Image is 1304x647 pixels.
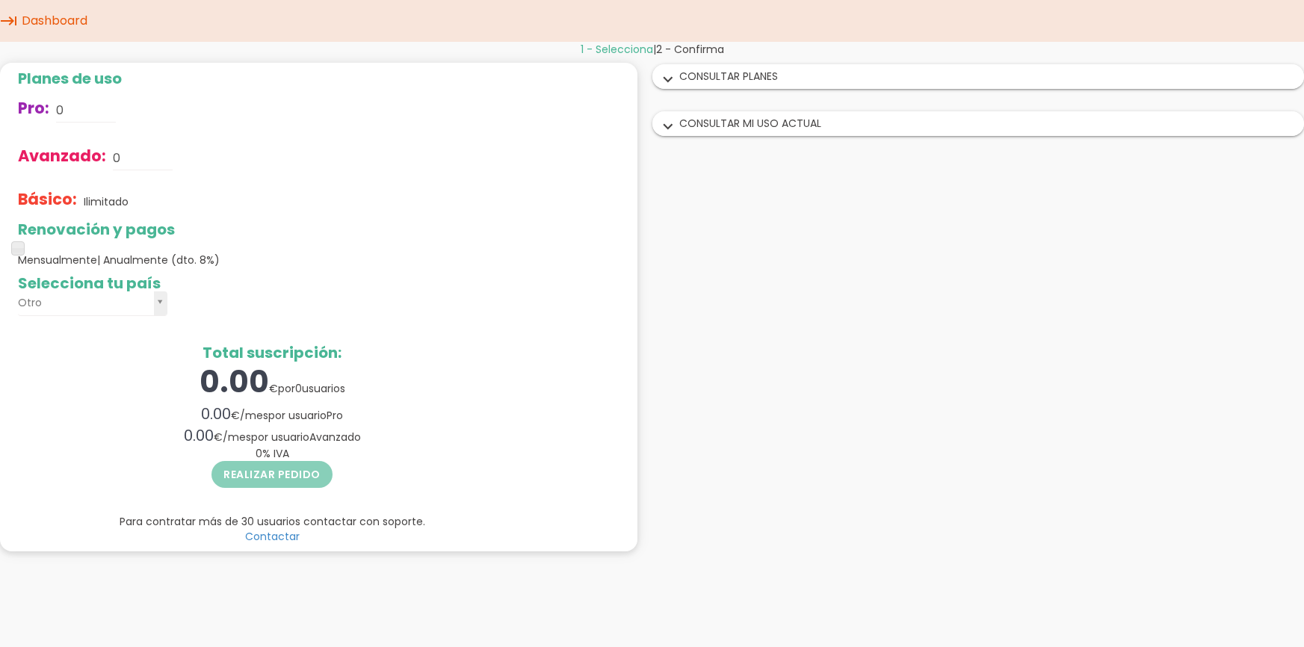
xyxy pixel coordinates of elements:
[18,253,220,267] span: Mensualmente
[656,42,724,57] span: 2 - Confirma
[18,291,167,316] a: Otro
[656,117,680,137] i: expand_more
[18,275,526,291] h2: Selecciona tu país
[653,112,1304,135] div: CONSULTAR MI USO ACTUAL
[295,381,302,396] span: 0
[18,425,526,447] div: / por usuario
[201,403,231,424] span: 0.00
[256,446,289,461] span: % IVA
[184,425,214,446] span: 0.00
[200,361,269,403] span: 0.00
[84,194,129,209] p: Ilimitado
[581,42,653,57] span: 1 - Selecciona
[18,188,77,210] span: Básico:
[245,529,300,544] a: Contactar
[653,65,1304,88] div: CONSULTAR PLANES
[97,253,220,267] span: | Anualmente (dto. 8%)
[231,408,240,423] span: €
[18,403,526,425] div: / por usuario
[269,381,278,396] span: €
[18,291,148,315] span: Otro
[245,408,268,423] span: mes
[18,344,526,361] h2: Total suscripción:
[18,361,526,403] div: por usuarios
[309,430,361,445] span: Avanzado
[18,145,106,167] span: Avanzado:
[18,514,526,529] p: Para contratar más de 30 usuarios contactar con soporte.
[228,430,251,445] span: mes
[214,430,223,445] span: €
[656,70,680,90] i: expand_more
[256,446,262,461] span: 0
[327,408,343,423] span: Pro
[18,97,49,119] span: Pro:
[18,70,526,87] h2: Planes de uso
[18,221,526,238] h2: Renovación y pagos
